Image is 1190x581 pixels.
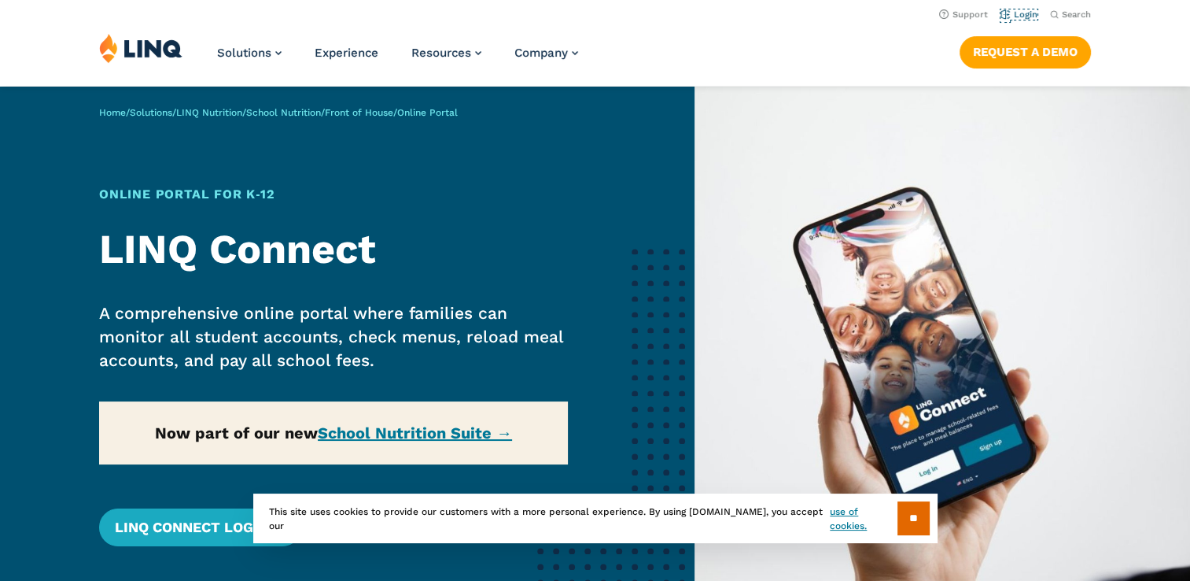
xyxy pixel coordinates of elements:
[1062,9,1091,20] span: Search
[217,33,578,85] nav: Primary Navigation
[99,302,568,372] p: A comprehensive online portal where families can monitor all student accounts, check menus, reloa...
[99,107,458,118] span: / / / / /
[830,505,897,533] a: use of cookies.
[99,509,301,546] a: LINQ Connect Login
[253,494,938,543] div: This site uses cookies to provide our customers with a more personal experience. By using [DOMAIN...
[176,107,242,118] a: LINQ Nutrition
[246,107,321,118] a: School Nutrition
[99,225,376,273] strong: LINQ Connect
[155,424,512,442] strong: Now part of our new
[960,36,1091,68] a: Request a Demo
[217,46,271,60] span: Solutions
[411,46,481,60] a: Resources
[960,33,1091,68] nav: Button Navigation
[130,107,172,118] a: Solutions
[939,9,988,20] a: Support
[217,46,282,60] a: Solutions
[1000,9,1037,20] a: Login
[514,46,578,60] a: Company
[411,46,471,60] span: Resources
[397,107,458,118] span: Online Portal
[1050,9,1091,20] button: Open Search Bar
[325,107,393,118] a: Front of House
[99,33,182,63] img: LINQ | K‑12 Software
[99,107,126,118] a: Home
[514,46,568,60] span: Company
[99,185,568,204] h1: Online Portal for K‑12
[315,46,378,60] a: Experience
